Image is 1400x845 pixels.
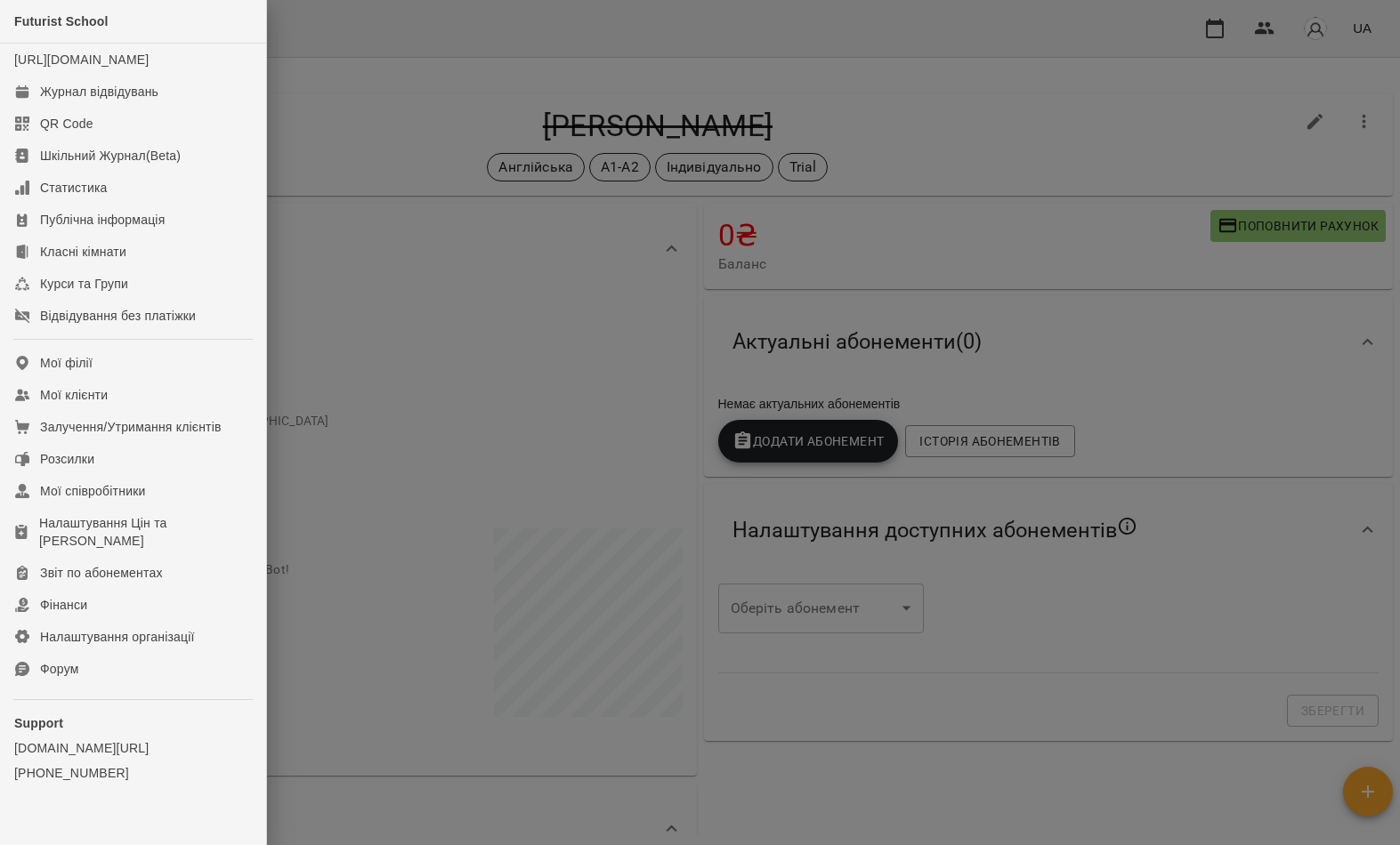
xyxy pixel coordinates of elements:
[40,275,128,293] div: Курси та Групи
[40,596,87,614] div: Фінанси
[14,739,252,757] a: [DOMAIN_NAME][URL]
[40,179,108,197] div: Статистика
[40,83,158,101] div: Журнал відвідувань
[40,628,195,646] div: Налаштування організації
[14,52,149,67] a: [URL][DOMAIN_NAME]
[40,243,126,261] div: Класні кімнати
[40,450,94,468] div: Розсилки
[40,564,163,582] div: Звіт по абонементах
[14,764,252,782] a: [PHONE_NUMBER]
[40,307,196,325] div: Відвідування без платіжки
[40,386,108,404] div: Мої клієнти
[40,211,165,229] div: Публічна інформація
[14,714,252,732] p: Support
[40,147,181,165] div: Шкільний Журнал(Beta)
[39,514,252,550] div: Налаштування Цін та [PERSON_NAME]
[40,418,222,436] div: Залучення/Утримання клієнтів
[40,354,93,372] div: Мої філії
[14,14,109,28] span: Futurist School
[40,115,93,133] div: QR Code
[40,660,79,678] div: Форум
[40,482,146,500] div: Мої співробітники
